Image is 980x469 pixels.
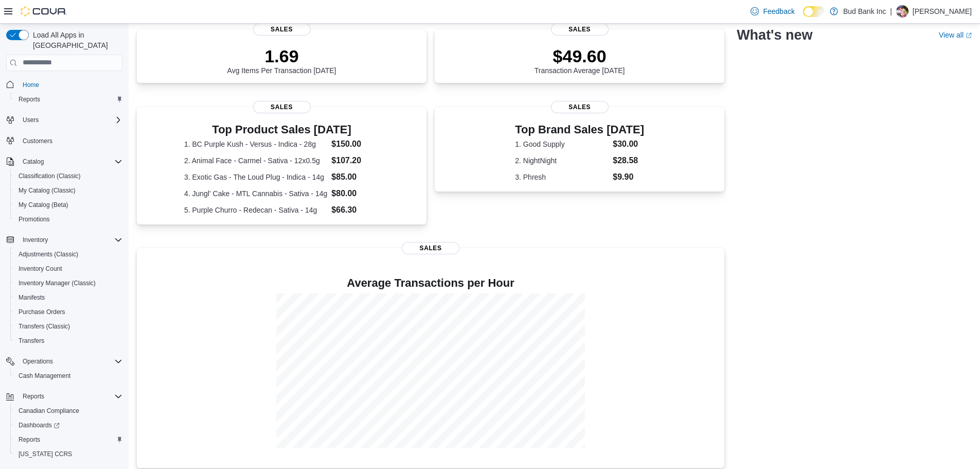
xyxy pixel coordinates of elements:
span: Washington CCRS [14,448,122,460]
button: Transfers [10,334,127,348]
h3: Top Product Sales [DATE] [184,124,379,136]
span: Sales [551,23,609,36]
button: [US_STATE] CCRS [10,447,127,461]
a: Reports [14,93,44,106]
span: Inventory [23,236,48,244]
dd: $30.00 [613,138,644,150]
input: Dark Mode [803,6,825,17]
span: Transfers [19,337,44,345]
a: Dashboards [14,419,64,431]
span: Inventory Count [14,263,122,275]
span: Sales [551,101,609,113]
dt: 2. Animal Face - Carmel - Sativa - 12x0.5g [184,155,327,166]
button: My Catalog (Beta) [10,198,127,212]
button: Reports [10,432,127,447]
button: Purchase Orders [10,305,127,319]
a: Canadian Compliance [14,405,83,417]
span: Load All Apps in [GEOGRAPHIC_DATA] [29,30,122,50]
span: Adjustments (Classic) [19,250,78,258]
button: Manifests [10,290,127,305]
span: Dashboards [14,419,122,431]
span: Reports [14,433,122,446]
span: [US_STATE] CCRS [19,450,72,458]
a: My Catalog (Beta) [14,199,73,211]
button: Inventory [19,234,52,246]
span: Dashboards [19,421,60,429]
button: Cash Management [10,369,127,383]
a: Customers [19,135,57,147]
a: Home [19,79,43,91]
span: Classification (Classic) [14,170,122,182]
a: Classification (Classic) [14,170,85,182]
span: My Catalog (Classic) [14,184,122,197]
a: Transfers (Classic) [14,320,74,333]
button: Inventory Count [10,262,127,276]
dt: 1. Good Supply [515,139,609,149]
span: Inventory [19,234,122,246]
button: Reports [2,389,127,404]
dt: 2. NightNight [515,155,609,166]
span: Catalog [23,158,44,166]
dd: $80.00 [331,187,379,200]
a: Reports [14,433,44,446]
dd: $150.00 [331,138,379,150]
a: Purchase Orders [14,306,69,318]
a: View allExternal link [939,31,972,39]
img: Cova [21,6,67,16]
span: Transfers (Classic) [19,322,70,331]
a: Manifests [14,291,49,304]
h4: Average Transactions per Hour [145,277,716,289]
span: Reports [19,95,40,103]
div: Avg Items Per Transaction [DATE] [227,46,336,75]
span: Users [19,114,122,126]
span: Purchase Orders [14,306,122,318]
a: [US_STATE] CCRS [14,448,76,460]
span: Home [23,81,39,89]
span: Reports [23,392,44,401]
dt: 1. BC Purple Kush - Versus - Indica - 28g [184,139,327,149]
span: Transfers (Classic) [14,320,122,333]
span: Customers [19,134,122,147]
button: Home [2,77,127,92]
button: Customers [2,133,127,148]
dt: 5. Purple Churro - Redecan - Sativa - 14g [184,205,327,215]
span: Manifests [14,291,122,304]
dt: 4. Jungl' Cake - MTL Cannabis - Sativa - 14g [184,188,327,199]
button: Catalog [19,155,48,168]
dd: $28.58 [613,154,644,167]
span: Operations [23,357,53,366]
button: Users [2,113,127,127]
dd: $66.30 [331,204,379,216]
div: Transaction Average [DATE] [534,46,625,75]
button: Inventory [2,233,127,247]
button: Inventory Manager (Classic) [10,276,127,290]
button: My Catalog (Classic) [10,183,127,198]
span: My Catalog (Beta) [19,201,68,209]
span: Promotions [19,215,50,223]
button: Reports [10,92,127,107]
h2: What's new [737,27,812,43]
dt: 3. Exotic Gas - The Loud Plug - Indica - 14g [184,172,327,182]
span: Reports [14,93,122,106]
a: My Catalog (Classic) [14,184,80,197]
span: Cash Management [14,370,122,382]
span: Reports [19,390,122,403]
span: Transfers [14,335,122,347]
span: Catalog [19,155,122,168]
button: Users [19,114,43,126]
p: Bud Bank Inc [843,5,886,18]
span: Canadian Compliance [19,407,79,415]
button: Catalog [2,154,127,169]
h3: Top Brand Sales [DATE] [515,124,644,136]
span: My Catalog (Beta) [14,199,122,211]
span: Users [23,116,39,124]
span: Inventory Manager (Classic) [19,279,96,287]
span: Purchase Orders [19,308,65,316]
span: Canadian Compliance [14,405,122,417]
p: [PERSON_NAME] [913,5,972,18]
button: Transfers (Classic) [10,319,127,334]
span: Feedback [763,6,794,16]
button: Classification (Classic) [10,169,127,183]
span: Customers [23,137,52,145]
